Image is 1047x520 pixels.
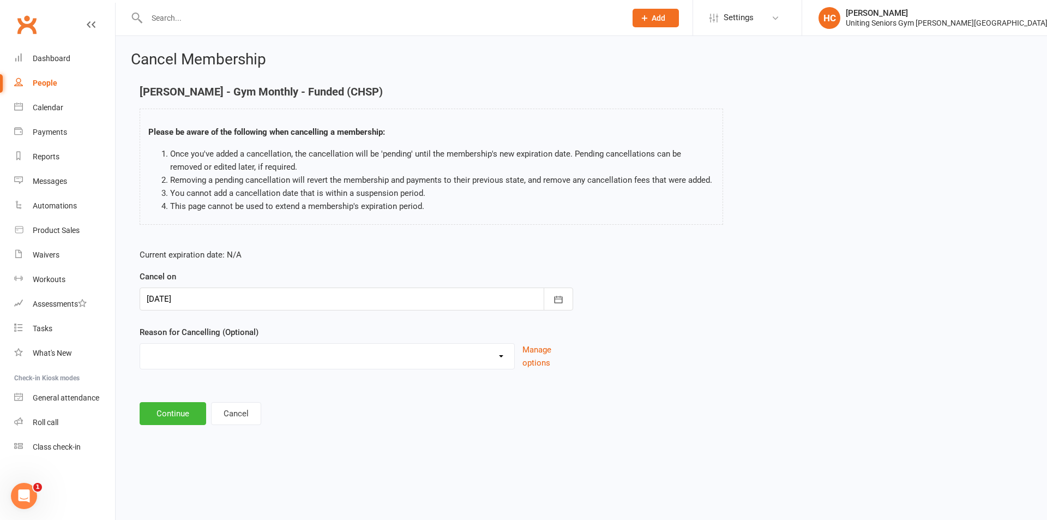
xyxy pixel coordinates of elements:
div: HC [819,7,840,29]
div: Automations [33,201,77,210]
div: General attendance [33,393,99,402]
div: Workouts [33,275,65,284]
a: What's New [14,341,115,366]
button: Cancel [211,402,261,425]
button: Manage options [522,343,573,369]
h2: Cancel Membership [131,51,1032,68]
li: This page cannot be used to extend a membership's expiration period. [170,200,714,213]
li: Removing a pending cancellation will revert the membership and payments to their previous state, ... [170,174,714,187]
span: 1 [33,483,42,492]
a: Tasks [14,316,115,341]
div: Waivers [33,250,59,259]
a: Class kiosk mode [14,435,115,459]
iframe: Intercom live chat [11,483,37,509]
label: Cancel on [140,270,176,283]
a: Waivers [14,243,115,267]
a: Dashboard [14,46,115,71]
button: Continue [140,402,206,425]
div: Product Sales [33,226,80,235]
input: Search... [143,10,618,26]
label: Reason for Cancelling (Optional) [140,326,258,339]
li: You cannot add a cancellation date that is within a suspension period. [170,187,714,200]
a: Reports [14,145,115,169]
div: Roll call [33,418,58,427]
div: Payments [33,128,67,136]
div: Tasks [33,324,52,333]
li: Once you've added a cancellation, the cancellation will be 'pending' until the membership's new e... [170,147,714,174]
strong: Please be aware of the following when cancelling a membership: [148,127,385,137]
span: Add [652,14,665,22]
div: Dashboard [33,54,70,63]
a: Product Sales [14,218,115,243]
button: Add [633,9,679,27]
a: Workouts [14,267,115,292]
div: Class check-in [33,443,81,451]
div: Assessments [33,300,87,308]
a: Clubworx [13,11,40,38]
div: Calendar [33,103,63,112]
a: Automations [14,194,115,218]
span: Settings [724,5,754,30]
p: Current expiration date: N/A [140,248,573,261]
div: Messages [33,177,67,186]
a: Messages [14,169,115,194]
div: Reports [33,152,59,161]
div: What's New [33,349,72,357]
h4: [PERSON_NAME] - Gym Monthly - Funded (CHSP) [140,86,723,98]
a: General attendance kiosk mode [14,386,115,410]
a: Calendar [14,95,115,120]
a: Assessments [14,292,115,316]
div: People [33,79,57,87]
a: People [14,71,115,95]
a: Roll call [14,410,115,435]
a: Payments [14,120,115,145]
